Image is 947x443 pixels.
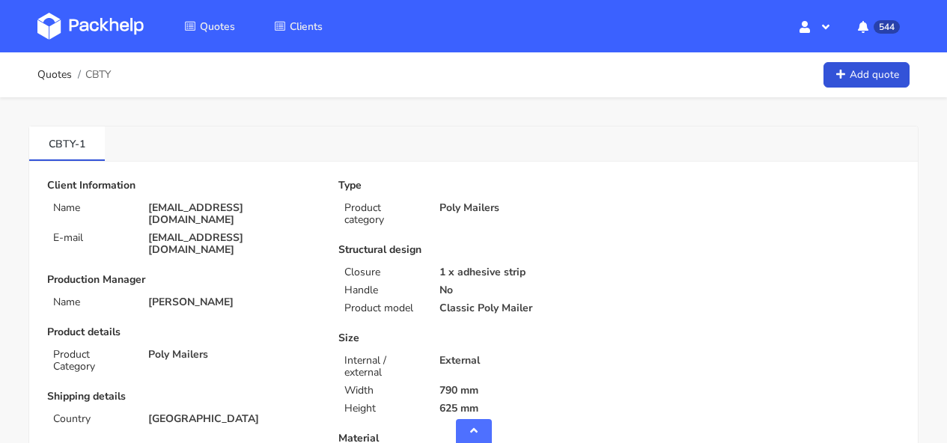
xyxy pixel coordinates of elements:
a: Quotes [166,13,253,40]
p: Client Information [47,180,317,192]
p: Production Manager [47,274,317,286]
p: Product category [344,202,421,226]
p: Internal / external [344,355,421,379]
p: Product model [344,302,421,314]
p: Product details [47,326,317,338]
nav: breadcrumb [37,60,111,90]
p: Type [338,180,609,192]
p: Poly Mailers [439,202,609,214]
p: Height [344,403,421,415]
span: Clients [290,19,323,34]
a: CBTY-1 [29,126,105,159]
p: Width [344,385,421,397]
span: CBTY [85,69,111,81]
p: Structural design [338,244,609,256]
p: Name [53,202,130,214]
p: 790 mm [439,385,609,397]
p: Classic Poly Mailer [439,302,609,314]
p: E-mail [53,232,130,244]
p: Size [338,332,609,344]
p: No [439,284,609,296]
p: Country [53,413,130,425]
a: Add quote [823,62,910,88]
p: [EMAIL_ADDRESS][DOMAIN_NAME] [148,202,317,226]
p: Shipping details [47,391,317,403]
button: 544 [846,13,910,40]
p: 625 mm [439,403,609,415]
a: Clients [256,13,341,40]
p: [GEOGRAPHIC_DATA] [148,413,317,425]
p: Closure [344,266,421,278]
p: 1 x adhesive strip [439,266,609,278]
p: Name [53,296,130,308]
p: External [439,355,609,367]
img: Dashboard [37,13,144,40]
span: 544 [874,20,900,34]
span: Quotes [200,19,235,34]
a: Quotes [37,69,72,81]
p: Handle [344,284,421,296]
p: Product Category [53,349,130,373]
p: Poly Mailers [148,349,317,361]
p: [EMAIL_ADDRESS][DOMAIN_NAME] [148,232,317,256]
p: [PERSON_NAME] [148,296,317,308]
